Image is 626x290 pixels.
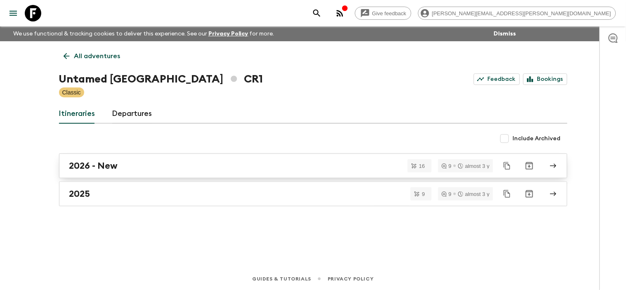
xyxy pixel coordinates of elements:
[59,71,263,87] h1: Untamed [GEOGRAPHIC_DATA] CR1
[414,163,430,169] span: 16
[500,158,515,173] button: Duplicate
[418,7,616,20] div: [PERSON_NAME][EMAIL_ADDRESS][PERSON_NAME][DOMAIN_NAME]
[59,48,125,64] a: All adventures
[5,5,21,21] button: menu
[208,31,248,37] a: Privacy Policy
[355,7,411,20] a: Give feedback
[458,191,489,197] div: almost 3 y
[59,104,96,124] a: Itineraries
[442,191,451,197] div: 9
[69,189,90,199] h2: 2025
[69,160,118,171] h2: 2026 - New
[10,26,278,41] p: We use functional & tracking cookies to deliver this experience. See our for more.
[492,28,518,40] button: Dismiss
[521,158,538,174] button: Archive
[458,163,489,169] div: almost 3 y
[523,73,567,85] a: Bookings
[59,153,567,178] a: 2026 - New
[474,73,520,85] a: Feedback
[417,191,430,197] span: 9
[62,88,81,97] p: Classic
[252,274,311,283] a: Guides & Tutorials
[428,10,616,17] span: [PERSON_NAME][EMAIL_ADDRESS][PERSON_NAME][DOMAIN_NAME]
[368,10,411,17] span: Give feedback
[74,51,120,61] p: All adventures
[500,186,515,201] button: Duplicate
[442,163,451,169] div: 9
[112,104,153,124] a: Departures
[59,182,567,206] a: 2025
[309,5,325,21] button: search adventures
[513,134,561,143] span: Include Archived
[328,274,373,283] a: Privacy Policy
[521,186,538,202] button: Archive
